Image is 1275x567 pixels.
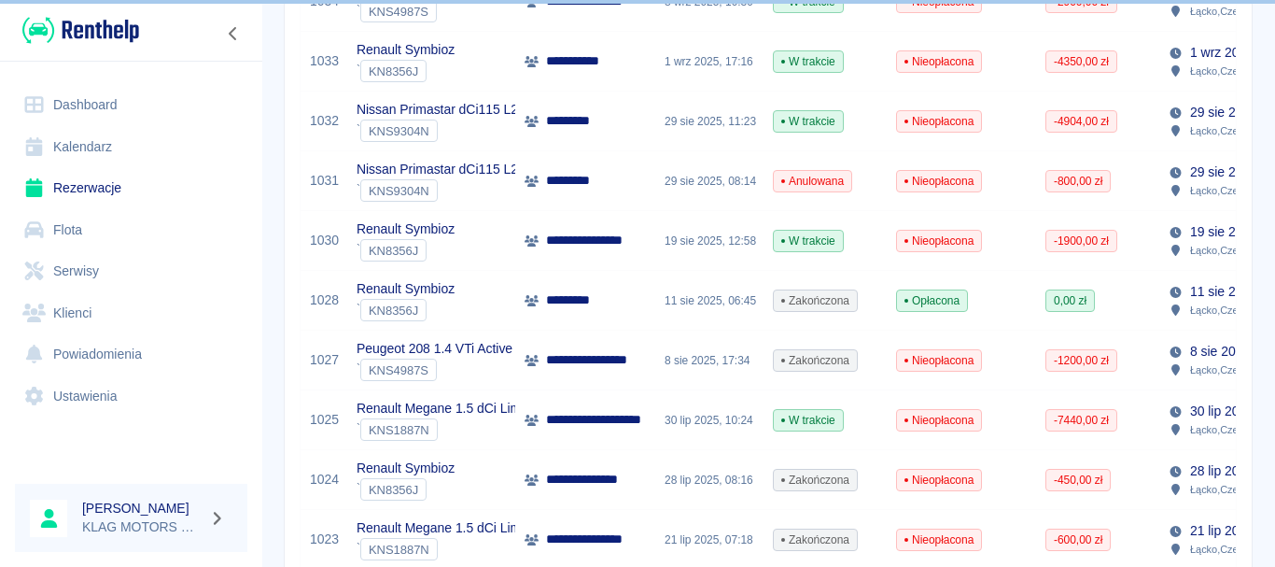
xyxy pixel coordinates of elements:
[357,478,455,501] div: `
[1190,302,1274,319] p: Łącko , Czerniec 10
[219,21,247,46] button: Zwiń nawigację
[15,333,247,376] a: Powiadomienia
[15,15,139,46] a: Renthelp logo
[774,233,843,249] span: W trakcie
[361,184,437,198] span: KNS9304N
[310,291,339,310] a: 1028
[361,5,436,19] span: KNS4987S
[357,339,512,359] p: Peugeot 208 1.4 VTi Active
[774,352,857,369] span: Zakończona
[357,518,542,538] p: Renault Megane 1.5 dCi Limited
[310,51,339,71] a: 1033
[361,483,426,497] span: KN8356J
[15,84,247,126] a: Dashboard
[357,160,584,179] p: Nissan Primastar dCi115 L2H1P2 Extra
[361,363,436,377] span: KNS4987S
[774,412,843,429] span: W trakcie
[655,271,764,331] div: 11 sie 2025, 06:45
[1190,3,1274,20] p: Łącko , Czerniec 10
[310,350,339,370] a: 1027
[897,532,981,548] span: Nieopłacona
[361,543,437,557] span: KNS1887N
[655,32,764,92] div: 1 wrz 2025, 17:16
[897,412,981,429] span: Nieopłacona
[357,399,542,418] p: Renault Megane 1.5 dCi Limited
[15,167,247,209] a: Rezerwacje
[82,499,202,517] h6: [PERSON_NAME]
[774,292,857,309] span: Zakończona
[310,530,339,549] a: 1023
[1190,421,1274,438] p: Łącko , Czerniec 10
[357,299,455,321] div: `
[1046,173,1110,190] span: -800,00 zł
[357,60,455,82] div: `
[357,40,455,60] p: Renault Symbioz
[1190,361,1274,378] p: Łącko , Czerniec 10
[15,126,247,168] a: Kalendarz
[897,113,981,130] span: Nieopłacona
[897,173,981,190] span: Nieopłacona
[655,211,764,271] div: 19 sie 2025, 12:58
[357,239,455,262] div: `
[655,331,764,390] div: 8 sie 2025, 17:34
[774,53,843,70] span: W trakcie
[774,113,843,130] span: W trakcie
[897,292,967,309] span: Opłacona
[357,359,512,381] div: `
[655,450,764,510] div: 28 lip 2025, 08:16
[82,517,202,537] p: KLAG MOTORS Rent a Car
[1046,292,1094,309] span: 0,00 zł
[774,472,857,489] span: Zakończona
[1046,472,1110,489] span: -450,00 zł
[357,120,584,142] div: `
[1190,182,1274,199] p: Łącko , Czerniec 10
[1190,63,1274,79] p: Łącko , Czerniec 10
[655,92,764,151] div: 29 sie 2025, 11:23
[357,220,455,239] p: Renault Symbioz
[1046,352,1116,369] span: -1200,00 zł
[1046,233,1116,249] span: -1900,00 zł
[15,209,247,251] a: Flota
[655,151,764,211] div: 29 sie 2025, 08:14
[15,376,247,418] a: Ustawienia
[1190,242,1274,259] p: Łącko , Czerniec 10
[774,173,851,190] span: Anulowana
[357,459,455,478] p: Renault Symbioz
[357,179,584,202] div: `
[357,538,542,560] div: `
[1190,481,1274,498] p: Łącko , Czerniec 10
[1046,53,1116,70] span: -4350,00 zł
[357,100,584,120] p: Nissan Primastar dCi115 L2H1P2 Extra
[361,304,426,318] span: KN8356J
[361,423,437,437] span: KNS1887N
[897,53,981,70] span: Nieopłacona
[310,470,339,489] a: 1024
[361,244,426,258] span: KN8356J
[774,532,857,548] span: Zakończona
[310,231,339,250] a: 1030
[310,171,339,191] a: 1031
[1046,532,1110,548] span: -600,00 zł
[1190,541,1274,558] p: Łącko , Czerniec 10
[15,292,247,334] a: Klienci
[897,352,981,369] span: Nieopłacona
[1190,122,1274,139] p: Łącko , Czerniec 10
[357,279,455,299] p: Renault Symbioz
[310,410,339,430] a: 1025
[1046,412,1116,429] span: -7440,00 zł
[361,64,426,78] span: KN8356J
[15,250,247,292] a: Serwisy
[655,390,764,450] div: 30 lip 2025, 10:24
[310,111,339,131] a: 1032
[1046,113,1116,130] span: -4904,00 zł
[897,472,981,489] span: Nieopłacona
[22,15,139,46] img: Renthelp logo
[897,233,981,249] span: Nieopłacona
[361,124,437,138] span: KNS9304N
[357,418,542,441] div: `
